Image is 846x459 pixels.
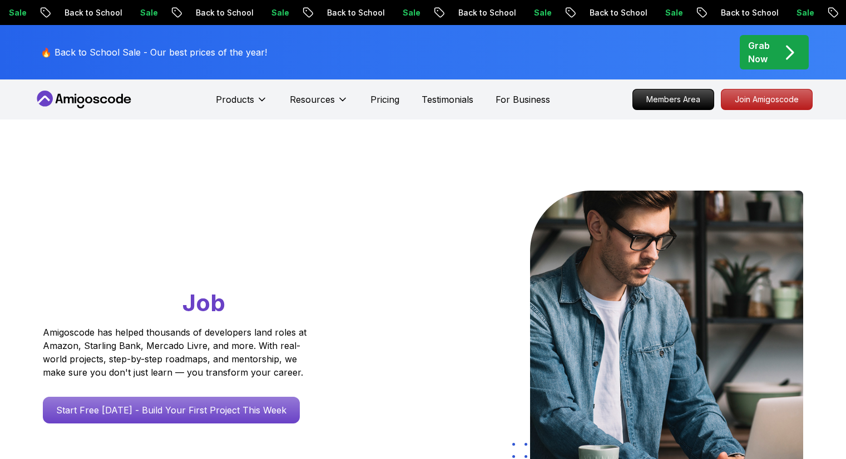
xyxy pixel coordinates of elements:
button: Resources [290,93,348,115]
a: Testimonials [422,93,473,106]
p: Back to School [56,7,131,18]
p: Back to School [581,7,656,18]
h1: Go From Learning to Hired: Master Java, Spring Boot & Cloud Skills That Get You the [43,191,349,319]
p: Products [216,93,254,106]
p: Back to School [712,7,788,18]
p: 🔥 Back to School Sale - Our best prices of the year! [41,46,267,59]
p: Resources [290,93,335,106]
p: Sale [656,7,692,18]
button: Products [216,93,268,115]
p: Members Area [633,89,714,109]
p: Amigoscode has helped thousands of developers land roles at Amazon, Starling Bank, Mercado Livre,... [43,326,310,379]
a: Pricing [370,93,399,106]
a: Start Free [DATE] - Build Your First Project This Week [43,397,300,423]
p: Sale [131,7,167,18]
a: Members Area [632,89,714,110]
p: Grab Now [748,39,770,66]
p: Sale [263,7,298,18]
p: Sale [525,7,561,18]
p: Sale [394,7,429,18]
a: For Business [496,93,550,106]
p: Back to School [318,7,394,18]
p: Back to School [449,7,525,18]
a: Join Amigoscode [721,89,813,110]
p: Back to School [187,7,263,18]
p: Sale [788,7,823,18]
p: Join Amigoscode [721,89,812,109]
span: Job [182,288,225,317]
